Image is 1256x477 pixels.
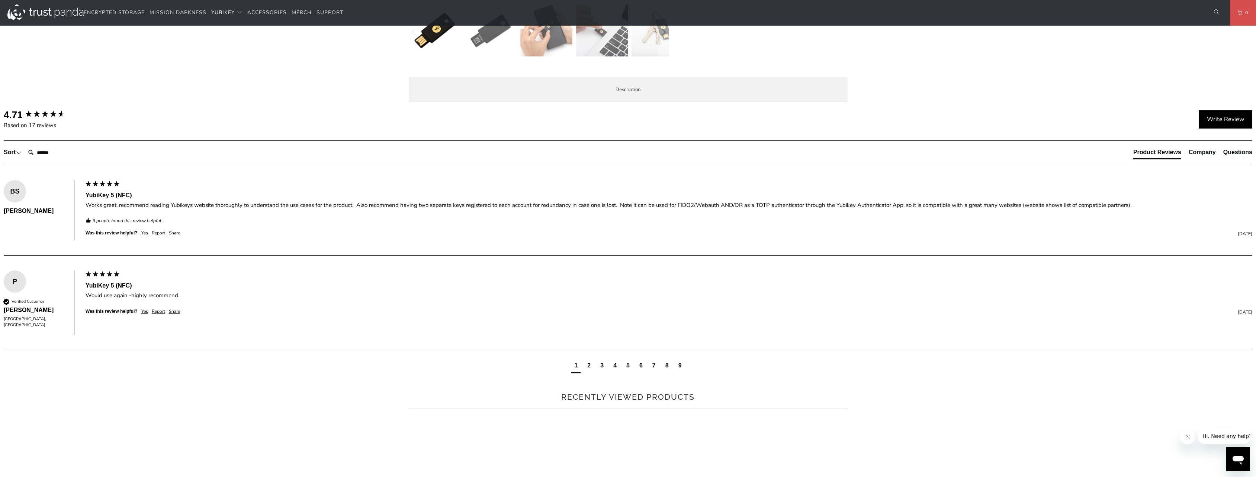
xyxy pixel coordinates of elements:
div: page7 [652,361,656,370]
div: [DATE] [184,309,1252,315]
a: Support [317,4,343,22]
img: YubiKey 5 (NFC) - Trust Panda [576,4,628,56]
div: Share [169,230,180,236]
div: [PERSON_NAME] [4,306,67,314]
input: Search [25,145,85,160]
div: Verified Customer [12,299,44,304]
a: Mission Darkness [150,4,206,22]
button: Next [658,4,669,60]
span: Mission Darkness [150,9,206,16]
div: Share [169,308,180,315]
div: Based on 17 reviews [4,121,82,129]
div: 4.71 star rating [25,110,65,120]
span: Merch [292,9,312,16]
h2: Recently viewed products [409,391,848,403]
div: Yes [141,308,148,315]
button: Previous [408,4,420,60]
div: Was this review helpful? [86,230,138,236]
div: page4 [613,361,617,370]
div: [PERSON_NAME] [4,207,67,215]
div: page5 [623,360,633,373]
label: Description [409,77,848,102]
div: Questions [1223,148,1252,156]
iframe: Message from company [1198,428,1250,444]
div: Was this review helpful? [86,308,138,315]
iframe: Button to launch messaging window [1226,447,1250,471]
span: Support [317,9,343,16]
div: page2 [587,361,591,370]
img: YubiKey 5 (NFC) - Trust Panda [409,4,461,56]
div: Yes [141,230,148,236]
div: 5 star rating [85,180,120,189]
div: YubiKey 5 (NFC) [86,282,1252,290]
span: Hi. Need any help? [4,5,54,11]
div: BS [4,186,26,197]
div: page3 [600,361,604,370]
div: page6 [639,361,643,370]
div: Report [152,230,165,236]
div: Report [152,308,165,315]
span: Accessories [247,9,287,16]
div: page5 [626,361,630,370]
em: 3 people found this review helpful. [93,218,163,224]
div: 5 star rating [85,270,120,279]
div: page1 [574,361,578,370]
a: Encrypted Storage [84,4,145,22]
div: page9 [675,360,685,373]
div: Works great, recommend reading Yubikeys website thoroughly to understand the use cases for the pr... [86,201,1252,209]
div: page8 [662,360,672,373]
div: Overall product rating out of 5: 4.71 [4,108,82,121]
div: page6 [636,360,646,373]
img: Trust Panda Australia [7,4,84,20]
iframe: Close message [1180,429,1195,444]
div: page4 [610,360,620,373]
div: Reviews Tabs [1133,148,1252,163]
div: Would use again -highly recommend. [86,292,1252,299]
div: 4.71 [4,108,23,121]
div: Company [1189,148,1216,156]
div: page3 [597,360,607,373]
span: Encrypted Storage [84,9,145,16]
nav: Translation missing: en.navigation.header.main_nav [84,4,343,22]
img: YubiKey 5 (NFC) - Trust Panda [520,4,572,56]
div: current page1 [571,360,581,373]
img: YubiKey 5 (NFC) - Trust Panda [465,4,517,56]
div: Write Review [1199,110,1252,129]
div: page7 [649,360,659,373]
div: Product Reviews [1133,148,1181,156]
div: YubiKey 5 (NFC) [86,191,1252,199]
a: Merch [292,4,312,22]
div: [GEOGRAPHIC_DATA], [GEOGRAPHIC_DATA] [4,316,67,328]
div: page2 [584,360,594,373]
span: 0 [1242,9,1248,17]
summary: YubiKey [211,4,242,22]
div: page8 [665,361,669,370]
div: page9 [678,361,682,370]
a: Accessories [247,4,287,22]
div: [DATE] [184,231,1252,237]
div: Sort [4,148,22,156]
div: P [4,276,26,287]
span: YubiKey [211,9,235,16]
img: YubiKey 5 (NFC) - Trust Panda [632,4,684,56]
